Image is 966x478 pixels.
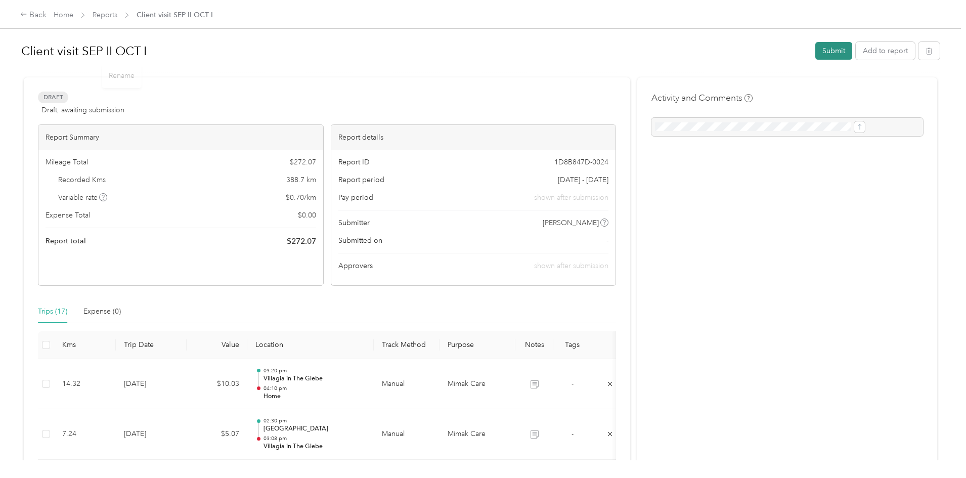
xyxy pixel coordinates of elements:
span: Mileage Total [46,157,88,167]
a: Reports [93,11,117,19]
td: [DATE] [116,409,187,460]
span: [PERSON_NAME] [543,218,599,228]
p: Home [264,392,366,401]
th: Value [187,331,247,359]
span: $ 0.00 [298,210,316,221]
div: Trips (17) [38,306,67,317]
p: 04:10 pm [264,385,366,392]
span: - [606,235,608,246]
span: Approvers [338,260,373,271]
span: Submitter [338,218,370,228]
span: Expense Total [46,210,90,221]
span: Submitted on [338,235,382,246]
span: - [572,429,574,438]
p: 03:20 pm [264,367,366,374]
span: Pay period [338,192,373,203]
td: Mimak Care [440,409,515,460]
span: 388.7 km [286,175,316,185]
span: shown after submission [534,262,608,270]
th: Kms [54,331,116,359]
a: Home [54,11,73,19]
th: Notes [515,331,553,359]
td: Manual [374,359,440,410]
span: $ 0.70 / km [286,192,316,203]
p: 03:08 pm [264,435,366,442]
div: Back [20,9,47,21]
span: Draft [38,92,68,103]
button: Submit [815,42,852,60]
h1: Client visit SEP II OCT I [21,39,808,63]
span: Client visit SEP II OCT I [137,10,213,20]
span: $ 272.07 [287,235,316,247]
p: [GEOGRAPHIC_DATA] [264,424,366,433]
span: Report ID [338,157,370,167]
iframe: Everlance-gr Chat Button Frame [909,421,966,478]
span: Draft, awaiting submission [41,105,124,115]
span: shown after submission [534,192,608,203]
div: Rename [102,63,142,88]
p: Villagia in The Glebe [264,374,366,383]
span: Variable rate [58,192,108,203]
span: [DATE] - [DATE] [558,175,608,185]
th: Track Method [374,331,440,359]
button: Add to report [856,42,915,60]
h4: Activity and Comments [651,92,753,104]
p: Villagia in The Glebe [264,442,366,451]
td: [DATE] [116,359,187,410]
div: Report details [331,125,616,150]
div: Expense (0) [83,306,121,317]
td: Manual [374,409,440,460]
span: Report total [46,236,86,246]
span: Recorded Kms [58,175,106,185]
th: Purpose [440,331,515,359]
p: 02:30 pm [264,417,366,424]
td: 14.32 [54,359,116,410]
td: 7.24 [54,409,116,460]
th: Trip Date [116,331,187,359]
span: Report period [338,175,384,185]
th: Tags [553,331,591,359]
span: 1D8B847D-0024 [554,157,608,167]
td: Mimak Care [440,359,515,410]
td: $5.07 [187,409,247,460]
span: $ 272.07 [290,157,316,167]
th: Location [247,331,374,359]
div: Report Summary [38,125,323,150]
td: $10.03 [187,359,247,410]
span: - [572,379,574,388]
